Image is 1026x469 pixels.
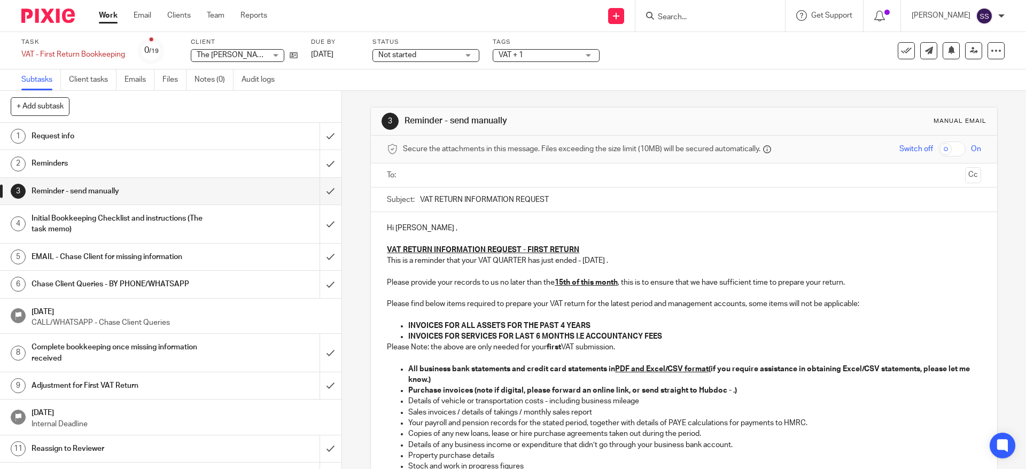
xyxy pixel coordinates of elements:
[191,38,298,46] label: Client
[11,157,26,171] div: 2
[405,115,707,127] h1: Reminder - send manually
[965,167,981,183] button: Cc
[32,419,331,429] p: Internal Deadline
[311,38,359,46] label: Due by
[899,144,933,154] span: Switch off
[382,113,399,130] div: 3
[32,405,331,418] h1: [DATE]
[408,365,971,384] strong: All business bank statements and credit card statements in (if you require assistance in obtainin...
[912,10,970,21] p: [PERSON_NAME]
[207,10,224,21] a: Team
[32,249,216,265] h1: EMAIL - Chase Client for missing information
[32,210,216,238] h1: Initial Bookkeeping Checklist and instructions (The task memo)
[499,51,523,59] span: VAT + 1
[408,396,981,407] p: Details of vehicle or transportation costs - including business mileage
[657,13,753,22] input: Search
[21,69,61,90] a: Subtasks
[493,38,600,46] label: Tags
[971,144,981,154] span: On
[21,9,75,23] img: Pixie
[387,170,399,181] label: To:
[21,49,125,60] div: VAT - First Return Bookkeeping
[408,428,981,439] p: Copies of any new loans, lease or hire purchase agreements taken out during the period.
[11,249,26,264] div: 5
[387,223,981,233] p: Hi [PERSON_NAME] ,
[11,129,26,144] div: 1
[32,339,216,366] h1: Complete bookkeeping once missing information received
[976,7,993,25] img: svg%3E
[32,317,331,328] p: CALL/WHATSAPP - Chase Client Queries
[408,322,590,330] strong: INVOICES FOR ALL ASSETS FOR THE PAST 4 YEARS
[32,128,216,144] h1: Request info
[197,51,351,59] span: The [PERSON_NAME] Bathroom Company Ltd
[11,378,26,393] div: 9
[408,450,981,461] p: Property purchase details
[387,194,415,205] label: Subject:
[372,38,479,46] label: Status
[403,144,760,154] span: Secure the attachments in this message. Files exceeding the size limit (10MB) will be secured aut...
[125,69,154,90] a: Emails
[242,69,283,90] a: Audit logs
[162,69,186,90] a: Files
[144,44,159,57] div: 0
[378,51,416,59] span: Not started
[547,343,561,351] strong: first
[11,277,26,292] div: 6
[149,48,159,54] small: /19
[387,288,981,310] p: Please find below items required to prepare your VAT return for the latest period and management ...
[99,10,118,21] a: Work
[11,346,26,361] div: 8
[11,184,26,199] div: 3
[21,38,125,46] label: Task
[615,365,709,373] u: PDF and Excel/CSV format
[11,97,69,115] button: + Add subtask
[408,387,737,394] strong: Purchase invoices (note if digital, please forward an online link, or send straight to Hubdoc - .)
[555,279,618,286] u: 15th of this month
[387,246,579,254] u: VAT RETURN INFORMATION REQUEST - FIRST RETURN
[32,155,216,171] h1: Reminders
[311,51,333,58] span: [DATE]
[934,117,986,126] div: Manual email
[69,69,116,90] a: Client tasks
[811,12,852,19] span: Get Support
[32,276,216,292] h1: Chase Client Queries - BY PHONE/WHATSAPP
[387,266,981,288] p: Please provide your records to us no later than the , this is to ensure that we have sufficient t...
[32,378,216,394] h1: Adjustment for First VAT Return
[408,333,662,340] strong: INVOICES FOR SERVICES FOR LAST 6 MONTHS I.E ACCOUNTANCY FEES
[387,245,981,267] p: This is a reminder that your VAT QUARTER has just ended - [DATE] .
[134,10,151,21] a: Email
[408,440,981,450] p: Details of any business income or expenditure that didn’t go through your business bank account.
[32,441,216,457] h1: Reassign to Reviewer
[32,183,216,199] h1: Reminder - send manually
[408,418,981,428] p: Your payroll and pension records for the stated period, together with details of PAYE calculation...
[387,342,981,353] p: Please Note: the above are only needed for your VAT submission.
[11,441,26,456] div: 11
[240,10,267,21] a: Reports
[408,407,981,418] p: Sales invoices / details of takings / monthly sales report
[32,304,331,317] h1: [DATE]
[195,69,234,90] a: Notes (0)
[167,10,191,21] a: Clients
[11,216,26,231] div: 4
